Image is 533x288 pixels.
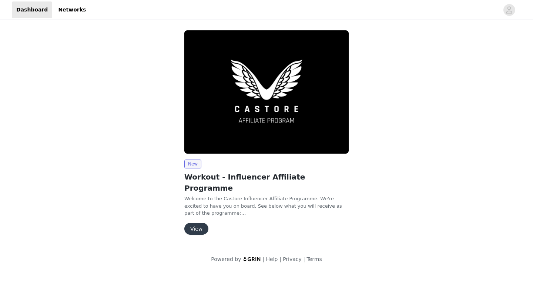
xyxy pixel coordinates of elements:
[243,257,261,261] img: logo
[184,30,349,154] img: Castore
[184,195,349,217] p: Welcome to the Castore Influencer Affiliate Programme. We're excited to have you on board. See be...
[283,256,302,262] a: Privacy
[184,160,201,168] span: New
[12,1,52,18] a: Dashboard
[263,256,265,262] span: |
[266,256,278,262] a: Help
[184,223,208,235] button: View
[184,171,349,194] h2: Workout - Influencer Affiliate Programme
[506,4,513,16] div: avatar
[54,1,90,18] a: Networks
[184,226,208,232] a: View
[303,256,305,262] span: |
[306,256,322,262] a: Terms
[279,256,281,262] span: |
[211,256,241,262] span: Powered by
